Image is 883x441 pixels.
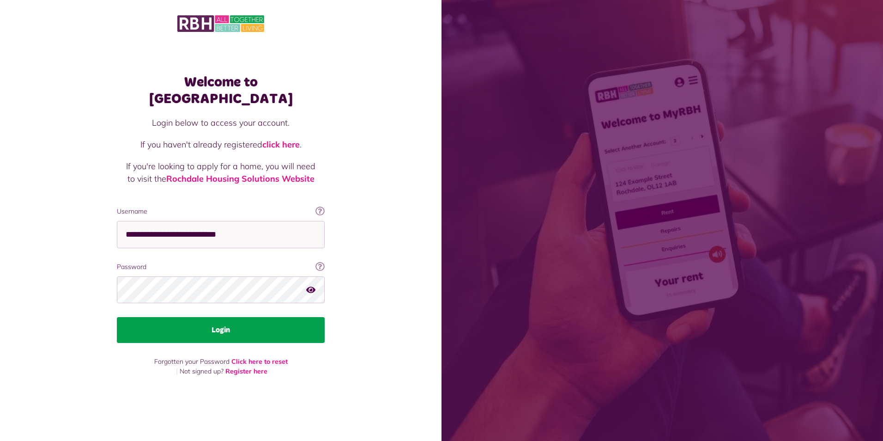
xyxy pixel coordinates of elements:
a: Click here to reset [231,357,288,366]
a: click here [262,139,300,150]
p: If you're looking to apply for a home, you will need to visit the [126,160,315,185]
a: Rochdale Housing Solutions Website [166,173,314,184]
img: MyRBH [177,14,264,33]
label: Password [117,262,325,272]
label: Username [117,207,325,216]
span: Not signed up? [180,367,224,375]
h1: Welcome to [GEOGRAPHIC_DATA] [117,74,325,107]
a: Register here [225,367,267,375]
button: Login [117,317,325,343]
p: Login below to access your account. [126,116,315,129]
span: Forgotten your Password [154,357,230,366]
p: If you haven't already registered . [126,138,315,151]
